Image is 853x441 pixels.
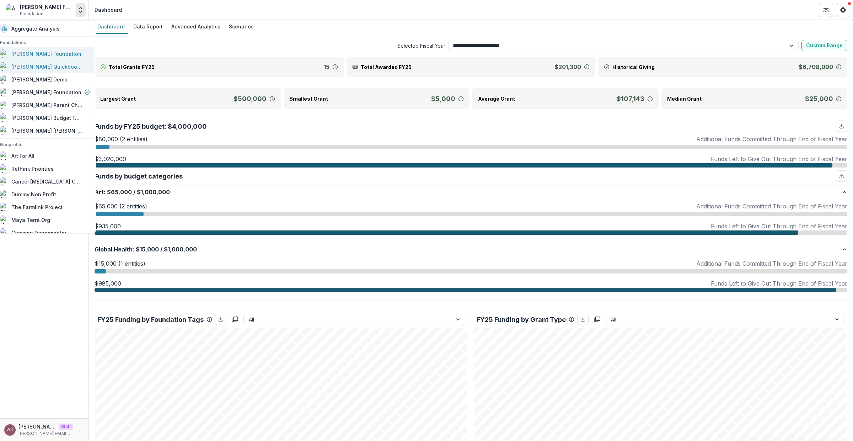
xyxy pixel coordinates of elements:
[100,95,136,102] p: Largest Grant
[168,20,223,34] a: Advanced Analytics
[95,171,183,181] p: Funds by budget categories
[133,188,135,196] span: /
[478,95,515,102] p: Average Grant
[612,63,655,71] p: Historical Giving
[819,3,833,17] button: Partners
[711,155,847,163] p: Funds Left to Give Out Through End of Fiscal Year
[229,314,241,325] button: copy to clipboard
[95,122,207,131] p: Funds by FY25 budget: $4,000,000
[226,20,257,34] a: Scenarios
[836,121,847,132] button: download
[7,427,13,432] div: Andrew Clegg <andrew@trytemelio.com>
[289,95,328,102] p: Smallest Grant
[18,423,56,430] p: [PERSON_NAME] <[PERSON_NAME][EMAIL_ADDRESS][DOMAIN_NAME]>
[95,135,147,143] p: $80,000 (2 entities)
[20,3,73,11] div: [PERSON_NAME] Foundation
[711,279,847,288] p: Funds Left to Give Out Through End of Fiscal Year
[577,314,589,325] button: download
[836,3,850,17] button: Get Help
[20,11,43,17] span: Foundation
[95,188,842,196] p: Art : $1,000,000
[591,314,603,325] button: copy to clipboard
[711,222,847,230] p: Funds Left to Give Out Through End of Fiscal Year
[95,155,126,163] p: $3,920,000
[431,94,455,103] p: $5,000
[59,424,73,430] p: Staff
[361,63,412,71] p: Total Awarded FY25
[696,135,847,143] p: Additional Funds Committed Through End of Fiscal Year
[215,314,226,325] button: download
[324,63,329,71] p: 15
[136,245,159,254] span: $15,000
[95,185,847,199] button: Art:$65,000/$1,000,000
[95,279,121,288] p: $985,000
[95,245,842,254] p: Global Health : $1,000,000
[801,40,847,51] button: Custom Range
[226,21,257,32] div: Scenarios
[130,21,166,32] div: Data Report
[92,5,125,15] nav: breadcrumb
[18,430,73,437] p: [PERSON_NAME][EMAIL_ADDRESS][DOMAIN_NAME]
[95,21,128,32] div: Dashboard
[107,188,132,196] span: $65,000
[95,202,147,211] p: $65,000 (2 entities)
[799,63,833,71] p: $6,708,000
[76,3,86,17] button: Open entity switcher
[160,245,162,254] span: /
[95,6,122,14] div: Dashboard
[477,315,566,324] p: FY25 Funding by Grant Type
[168,21,223,32] div: Advanced Analytics
[696,202,847,211] p: Additional Funds Committed Through End of Fiscal Year
[95,222,121,230] p: $935,000
[6,4,17,16] img: Andrew Foundation
[95,256,847,299] div: Global Health:$15,000/$1,000,000
[554,63,581,71] p: $201,300
[95,42,445,49] span: Selected Fiscal Year
[95,259,145,268] p: $15,000 (1 entities)
[805,94,833,103] p: $25,000
[76,426,84,434] button: More
[97,315,204,324] p: FY25 Funding by Foundation Tags
[95,199,847,242] div: Art:$65,000/$1,000,000
[109,63,155,71] p: Total Grants FY25
[95,20,128,34] a: Dashboard
[234,94,267,103] p: $500,000
[696,259,847,268] p: Additional Funds Committed Through End of Fiscal Year
[95,242,847,256] button: Global Health:$15,000/$1,000,000
[130,20,166,34] a: Data Report
[667,95,702,102] p: Median Grant
[617,94,644,103] p: $107,143
[836,170,847,182] button: download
